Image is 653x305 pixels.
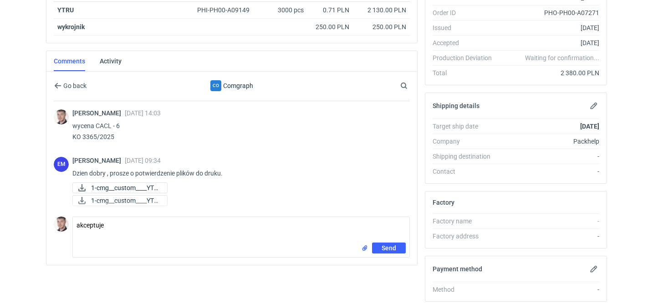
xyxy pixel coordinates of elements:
span: Send [382,245,396,251]
div: PHO-PH00-A07271 [499,8,599,17]
div: Production Deviation [433,53,499,62]
div: 2 380.00 PLN [499,68,599,78]
div: - [499,152,599,161]
div: Order ID [433,8,499,17]
button: Edit shipping details [588,100,599,111]
span: [DATE] 14:03 [125,109,161,117]
figcaption: EM [54,157,69,172]
div: Factory name [433,217,499,226]
figcaption: Co [210,80,221,91]
a: Activity [100,51,122,71]
h2: Factory [433,199,454,206]
div: - [499,217,599,226]
div: [DATE] [499,23,599,32]
h2: Shipping details [433,102,480,109]
div: 250.00 PLN [357,22,406,31]
a: YTRU [57,6,74,14]
span: [PERSON_NAME] [72,157,125,164]
div: Shipping destination [433,152,499,161]
h2: Payment method [433,265,482,273]
div: 1-cmg__custom____YTRU__d0__oR507293703__v2.pdf-cmg__custom____YTRU__d0__oR507293703__v2_CG.p2.pdf [72,182,163,193]
div: Total [433,68,499,78]
div: [DATE] [499,38,599,47]
div: 3000 pcs [262,2,307,19]
img: Maciej Sikora [54,109,69,124]
input: Search [398,80,428,91]
div: 2 130.00 PLN [357,5,406,15]
span: 1-cmg__custom____YTR... [91,183,160,193]
div: Comgraph [157,80,306,91]
div: - [499,232,599,241]
div: Packhelp [499,137,599,146]
div: - [499,285,599,294]
button: Edit payment method [588,264,599,274]
div: Ewelina Macek [54,157,69,172]
img: Maciej Sikora [54,217,69,232]
div: Comgraph [210,80,221,91]
div: 0.71 PLN [311,5,349,15]
div: Accepted [433,38,499,47]
div: Company [433,137,499,146]
a: 1-cmg__custom____YTR... [72,182,168,193]
a: Comments [54,51,85,71]
strong: [DATE] [580,123,599,130]
p: Dzien dobry , prosze o potwierdzenie plików do druku. [72,168,403,179]
span: [DATE] 09:34 [125,157,161,164]
div: 1-cmg__custom____YTRU__d0__oR507293703__v2.pdf-cmg__custom____YTRU__d0__oR507293703__v2_CG.p1.pdf [72,195,163,206]
p: wycena CACL - 6 KO 3365/2025 [72,120,403,142]
div: Target ship date [433,122,499,131]
div: 250.00 PLN [311,22,349,31]
button: Send [372,243,406,253]
a: 1-cmg__custom____YTR... [72,195,168,206]
span: 1-cmg__custom____YTR... [91,196,160,206]
span: [PERSON_NAME] [72,109,125,117]
div: Issued [433,23,499,32]
div: Method [433,285,499,294]
textarea: akceptuje [73,217,409,243]
div: - [499,167,599,176]
div: Contact [433,167,499,176]
div: PHI-PH00-A09149 [197,5,258,15]
strong: wykrojnik [57,23,85,31]
span: Go back [61,83,87,89]
div: Factory address [433,232,499,241]
button: Go back [54,80,87,91]
em: Waiting for confirmation... [525,53,599,62]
